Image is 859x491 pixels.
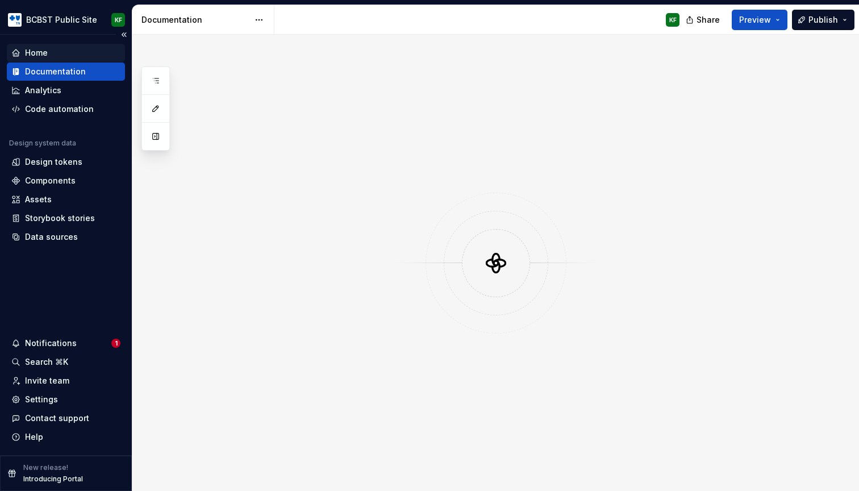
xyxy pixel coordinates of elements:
div: Documentation [141,14,249,26]
button: Notifications1 [7,334,125,352]
div: Components [25,175,76,186]
div: KF [669,15,677,24]
div: Settings [25,394,58,405]
span: Preview [739,14,771,26]
span: Publish [808,14,838,26]
div: Design tokens [25,156,82,168]
p: Introducing Portal [23,475,83,484]
div: Analytics [25,85,61,96]
div: Contact support [25,413,89,424]
a: Storybook stories [7,209,125,227]
a: Assets [7,190,125,209]
a: Design tokens [7,153,125,171]
a: Documentation [7,63,125,81]
div: Code automation [25,103,94,115]
div: Storybook stories [25,213,95,224]
div: Invite team [25,375,69,386]
button: Share [680,10,727,30]
button: Contact support [7,409,125,427]
a: Analytics [7,81,125,99]
div: Notifications [25,338,77,349]
div: Assets [25,194,52,205]
div: Data sources [25,231,78,243]
a: Settings [7,390,125,409]
p: New release! [23,463,68,472]
button: Preview [732,10,787,30]
span: 1 [111,339,120,348]
div: Help [25,431,43,443]
div: Search ⌘K [25,356,68,368]
div: Home [25,47,48,59]
div: Design system data [9,139,76,148]
img: b44e7a6b-69a5-43df-ae42-963d7259159b.png [8,13,22,27]
button: Collapse sidebar [116,27,132,43]
button: Search ⌘K [7,353,125,371]
a: Code automation [7,100,125,118]
span: Share [697,14,720,26]
a: Data sources [7,228,125,246]
a: Invite team [7,372,125,390]
a: Components [7,172,125,190]
div: KF [115,15,122,24]
button: Publish [792,10,854,30]
button: BCBST Public SiteKF [2,7,130,32]
div: BCBST Public Site [26,14,97,26]
button: Help [7,428,125,446]
div: Documentation [25,66,86,77]
a: Home [7,44,125,62]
